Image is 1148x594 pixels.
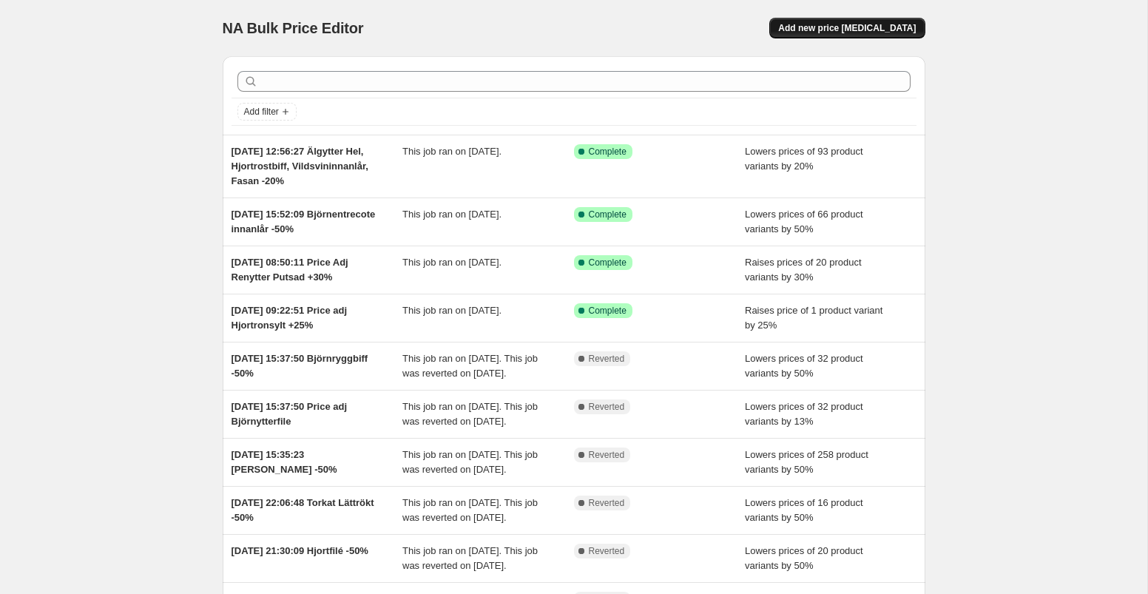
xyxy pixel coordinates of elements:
span: [DATE] 15:37:50 Price adj Björnytterfile [232,401,348,427]
span: [DATE] 21:30:09 Hjortfilé -50% [232,545,368,556]
button: Add filter [237,103,297,121]
span: This job ran on [DATE]. This job was reverted on [DATE]. [402,401,538,427]
span: Add new price [MEDICAL_DATA] [778,22,916,34]
span: [DATE] 15:37:50 Björnryggbiff -50% [232,353,368,379]
span: This job ran on [DATE]. [402,209,502,220]
span: Reverted [589,449,625,461]
span: Lowers prices of 16 product variants by 50% [745,497,863,523]
span: This job ran on [DATE]. [402,257,502,268]
span: Lowers prices of 258 product variants by 50% [745,449,868,475]
span: Lowers prices of 66 product variants by 50% [745,209,863,234]
span: This job ran on [DATE]. This job was reverted on [DATE]. [402,497,538,523]
span: This job ran on [DATE]. [402,305,502,316]
span: Reverted [589,353,625,365]
span: Complete [589,146,627,158]
span: [DATE] 22:06:48 Torkat Lättrökt -50% [232,497,374,523]
span: Raises price of 1 product variant by 25% [745,305,882,331]
span: This job ran on [DATE]. This job was reverted on [DATE]. [402,545,538,571]
span: [DATE] 09:22:51 Price adj Hjortronsylt +25% [232,305,348,331]
span: Raises prices of 20 product variants by 30% [745,257,862,283]
span: Lowers prices of 32 product variants by 50% [745,353,863,379]
span: This job ran on [DATE]. This job was reverted on [DATE]. [402,353,538,379]
span: Complete [589,209,627,220]
button: Add new price [MEDICAL_DATA] [769,18,925,38]
span: Reverted [589,401,625,413]
span: Reverted [589,497,625,509]
span: Add filter [244,106,279,118]
span: [DATE] 12:56:27 Älgytter Hel, Hjortrostbiff, Vildsvininnanlår, Fasan -20% [232,146,368,186]
span: This job ran on [DATE]. [402,146,502,157]
span: Reverted [589,545,625,557]
span: NA Bulk Price Editor [223,20,364,36]
span: Complete [589,305,627,317]
span: Lowers prices of 32 product variants by 13% [745,401,863,427]
span: This job ran on [DATE]. This job was reverted on [DATE]. [402,449,538,475]
span: Lowers prices of 93 product variants by 20% [745,146,863,172]
span: Lowers prices of 20 product variants by 50% [745,545,863,571]
span: [DATE] 15:35:23 [PERSON_NAME] -50% [232,449,337,475]
span: [DATE] 08:50:11 Price Adj Renytter Putsad +30% [232,257,348,283]
span: Complete [589,257,627,269]
span: [DATE] 15:52:09 Björnentrecote innanlår -50% [232,209,376,234]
